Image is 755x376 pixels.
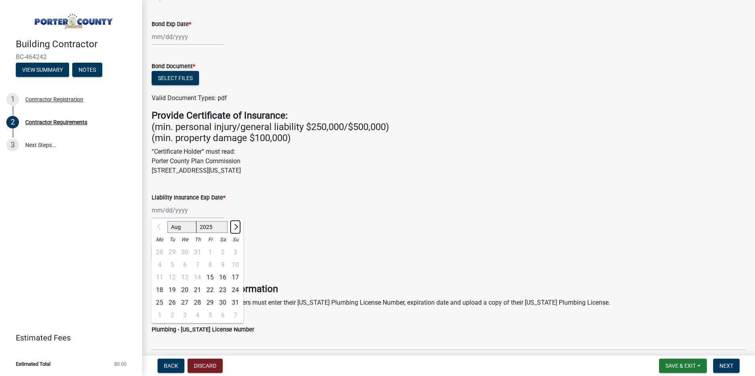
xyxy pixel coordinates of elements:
div: Tu [166,233,178,246]
div: Saturday, August 23, 2025 [216,284,229,296]
div: Saturday, August 16, 2025 [216,271,229,284]
div: Wednesday, August 20, 2025 [178,284,191,296]
span: BC-464242 [16,53,126,61]
label: Plumbing - [US_STATE] License Number [152,327,254,333]
button: Back [158,359,184,373]
button: Next month [231,221,240,233]
span: Next [719,363,733,369]
div: Monday, August 18, 2025 [153,284,166,296]
button: Next [713,359,740,373]
p: Contractors registering as plumbers must enter their [US_STATE] Plumbing License Number, expirati... [152,298,746,307]
button: View Summary [16,63,69,77]
label: Liability Insurance Exp Date [152,195,225,201]
div: 3 [178,309,191,322]
h4: (min. personal injury/general liability $250,000/$500,000) (min. property damage $100,000) [152,110,746,144]
div: 2 [6,116,19,128]
div: 19 [166,284,178,296]
div: Wednesday, August 27, 2025 [178,296,191,309]
div: 15 [204,271,216,284]
div: Tuesday, August 19, 2025 [166,284,178,296]
button: Notes [72,63,102,77]
div: 17 [229,271,242,284]
div: 1 [153,309,166,322]
button: Select files [152,71,199,85]
input: mm/dd/yyyy [152,29,224,45]
div: 20 [178,284,191,296]
span: Back [164,363,178,369]
div: 31 [229,296,242,309]
button: Discard [188,359,223,373]
div: Fr [204,233,216,246]
div: Saturday, August 30, 2025 [216,296,229,309]
div: Friday, September 5, 2025 [204,309,216,322]
div: 22 [204,284,216,296]
div: Tuesday, August 26, 2025 [166,296,178,309]
div: 6 [216,309,229,322]
div: Contractor Registration [25,97,83,102]
div: 18 [153,284,166,296]
div: 16 [216,271,229,284]
div: 1 [6,93,19,106]
div: Saturday, September 6, 2025 [216,309,229,322]
div: Su [229,233,242,246]
span: Estimated Total [16,361,51,367]
div: 26 [166,296,178,309]
div: 27 [178,296,191,309]
div: Monday, August 25, 2025 [153,296,166,309]
strong: Provide Certificate of Insurance: [152,110,288,121]
div: 28 [191,296,204,309]
div: Sunday, August 24, 2025 [229,284,242,296]
wm-modal-confirm: Notes [72,67,102,73]
div: Sa [216,233,229,246]
div: 25 [153,296,166,309]
div: Thursday, September 4, 2025 [191,309,204,322]
p: “Certificate Holder” must read: Porter County Plan Commission [STREET_ADDRESS][US_STATE] [152,147,746,175]
div: 2 [166,309,178,322]
div: Tuesday, September 2, 2025 [166,309,178,322]
div: 23 [216,284,229,296]
div: 29 [204,296,216,309]
select: Select year [196,221,228,233]
div: Friday, August 22, 2025 [204,284,216,296]
div: 21 [191,284,204,296]
div: Sunday, August 17, 2025 [229,271,242,284]
div: Monday, September 1, 2025 [153,309,166,322]
div: 4 [191,309,204,322]
button: Save & Exit [659,359,707,373]
span: Valid Document Types: pdf [152,94,227,102]
wm-modal-confirm: Summary [16,67,69,73]
div: Wednesday, September 3, 2025 [178,309,191,322]
a: Estimated Fees [6,330,130,346]
div: 7 [229,309,242,322]
div: Th [191,233,204,246]
div: Thursday, August 28, 2025 [191,296,204,309]
div: 30 [216,296,229,309]
div: 5 [204,309,216,322]
div: Sunday, September 7, 2025 [229,309,242,322]
div: Friday, August 15, 2025 [204,271,216,284]
div: Thursday, August 21, 2025 [191,284,204,296]
select: Select month [167,221,196,233]
div: Sunday, August 31, 2025 [229,296,242,309]
div: 3 [6,139,19,151]
div: 24 [229,284,242,296]
label: Bond Exp Date [152,22,191,27]
div: Mo [153,233,166,246]
span: Save & Exit [665,363,696,369]
img: Porter County, Indiana [16,8,130,30]
input: mm/dd/yyyy [152,202,224,218]
div: We [178,233,191,246]
label: Bond Document [152,64,195,69]
h4: Building Contractor [16,39,136,50]
div: Contractor Requirements [25,119,87,125]
div: Friday, August 29, 2025 [204,296,216,309]
span: $0.00 [114,361,126,367]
